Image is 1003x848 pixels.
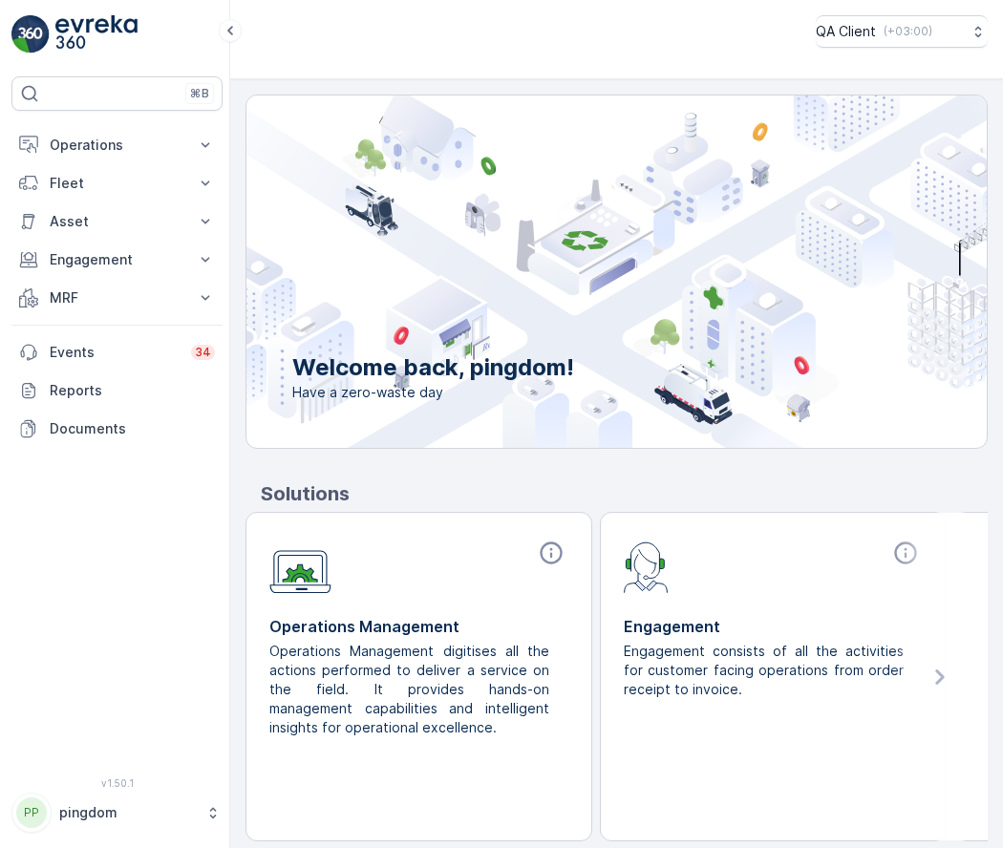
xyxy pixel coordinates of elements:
img: module-icon [624,540,669,593]
a: Events34 [11,333,223,371]
span: v 1.50.1 [11,777,223,789]
p: 34 [195,345,211,360]
button: Fleet [11,164,223,202]
p: Documents [50,419,215,438]
p: Asset [50,212,184,231]
button: Asset [11,202,223,241]
span: Have a zero-waste day [292,383,574,402]
p: QA Client [816,22,876,41]
p: Engagement [50,250,184,269]
div: PP [16,797,47,828]
button: QA Client(+03:00) [816,15,988,48]
p: Operations Management [269,615,568,638]
img: logo [11,15,50,53]
p: Operations [50,136,184,155]
button: PPpingdom [11,793,223,833]
button: MRF [11,279,223,317]
p: Operations Management digitises all the actions performed to deliver a service on the field. It p... [269,642,553,737]
p: pingdom [59,803,196,822]
button: Operations [11,126,223,164]
p: MRF [50,288,184,307]
p: ( +03:00 ) [884,24,932,39]
img: module-icon [269,540,331,594]
button: Engagement [11,241,223,279]
p: Reports [50,381,215,400]
img: city illustration [160,95,987,448]
p: ⌘B [190,86,209,101]
p: Welcome back, pingdom! [292,352,574,383]
p: Engagement [624,615,923,638]
p: Fleet [50,174,184,193]
p: Events [50,343,180,362]
p: Engagement consists of all the activities for customer facing operations from order receipt to in... [624,642,907,699]
img: logo_light-DOdMpM7g.png [55,15,138,53]
p: Solutions [261,479,988,508]
a: Documents [11,410,223,448]
a: Reports [11,371,223,410]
